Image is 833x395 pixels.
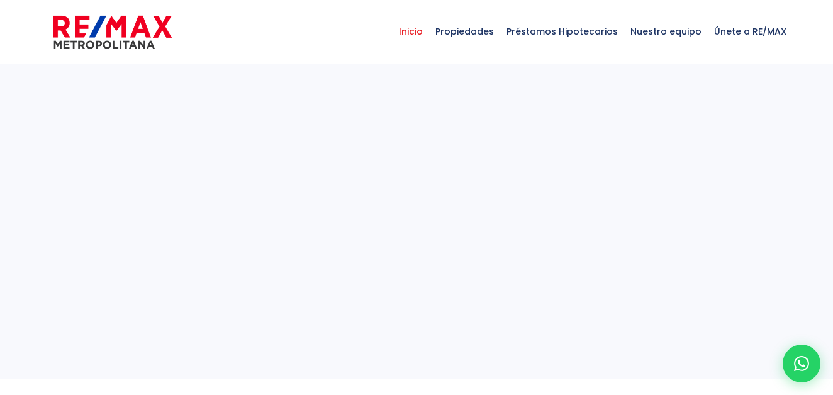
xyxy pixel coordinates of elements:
[53,13,172,51] img: remax-metropolitana-logo
[429,13,500,50] span: Propiedades
[708,13,793,50] span: Únete a RE/MAX
[393,13,429,50] span: Inicio
[624,13,708,50] span: Nuestro equipo
[500,13,624,50] span: Préstamos Hipotecarios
